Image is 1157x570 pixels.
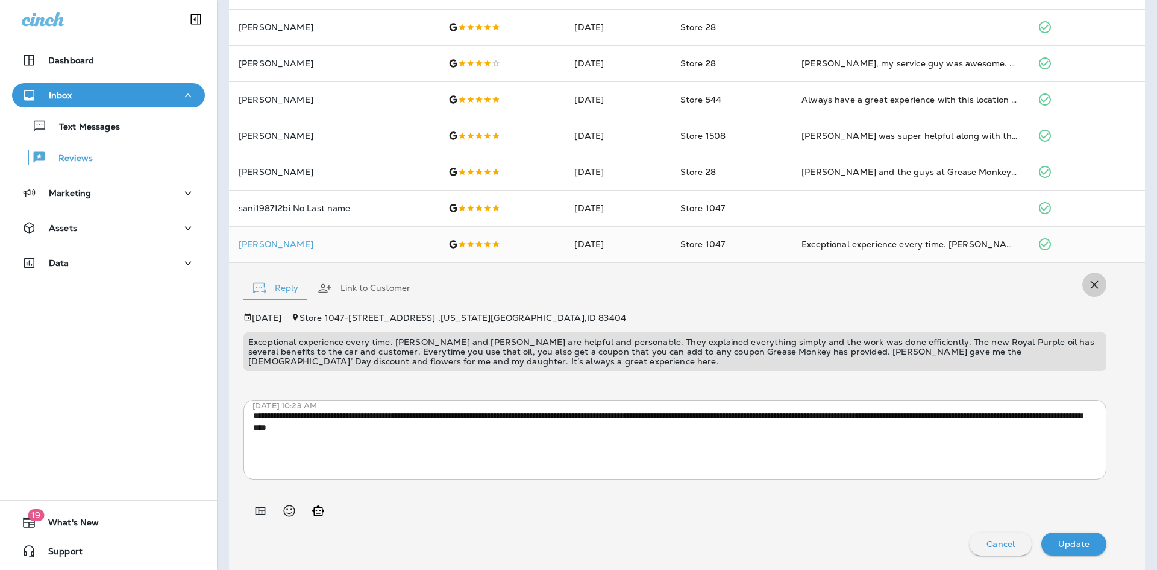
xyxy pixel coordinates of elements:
p: Marketing [49,188,91,198]
button: Select an emoji [277,499,301,523]
p: [PERSON_NAME] [239,59,429,68]
button: Reply [243,267,308,310]
p: [DATE] [252,313,281,323]
p: Inbox [49,90,72,100]
p: [PERSON_NAME] [239,22,429,32]
td: [DATE] [565,81,670,118]
td: [DATE] [565,118,670,154]
div: Blake was super helpful along with the rest of the crew. Highly recommend! [801,130,1018,142]
p: Text Messages [47,122,120,133]
button: Marketing [12,181,205,205]
button: Update [1041,533,1106,556]
span: Store 1047 [680,203,725,214]
button: Support [12,539,205,563]
td: [DATE] [565,154,670,190]
button: Generate AI response [306,499,330,523]
p: [PERSON_NAME] [239,131,429,141]
div: Always have a great experience with this location for oil changes. I bring my own oil and filters... [801,93,1018,106]
td: [DATE] [565,45,670,81]
p: [DATE] 10:23 AM [252,401,1115,411]
div: Daniel, my service guy was awesome. Everybody in there was professional today, And I didn't get p... [801,57,1018,69]
p: [PERSON_NAME] [239,95,429,104]
span: Support [36,546,83,561]
span: Store 28 [680,22,716,33]
span: Store 1047 - [STREET_ADDRESS] , [US_STATE][GEOGRAPHIC_DATA] , ID 83404 [299,312,626,323]
p: Cancel [986,539,1015,549]
button: Cancel [970,533,1032,556]
span: Store 544 [680,94,721,105]
div: Click to view Customer Drawer [239,239,429,249]
span: 19 [28,509,44,521]
div: Exceptional experience every time. Chris and Zac are helpful and personable. They explained every... [801,238,1018,250]
td: [DATE] [565,9,670,45]
button: Assets [12,216,205,240]
p: sani198712bi No Last name [239,203,429,213]
span: What's New [36,518,99,532]
p: Assets [49,223,77,233]
button: Collapse Sidebar [179,7,213,31]
td: [DATE] [565,190,670,226]
button: Reviews [12,145,205,170]
p: Exceptional experience every time. [PERSON_NAME] and [PERSON_NAME] are helpful and personable. Th... [248,337,1102,366]
td: [DATE] [565,226,670,262]
button: Data [12,251,205,275]
p: [PERSON_NAME] [239,239,429,249]
button: Text Messages [12,113,205,139]
button: Link to Customer [308,267,420,310]
button: 19What's New [12,510,205,534]
p: Update [1058,539,1090,549]
p: Data [49,258,69,268]
span: Store 1047 [680,239,725,250]
button: Dashboard [12,48,205,72]
p: [PERSON_NAME] [239,167,429,177]
div: Danny and the guys at Grease Monkey are great! They get you in and out very quickly but also prov... [801,166,1018,178]
p: Dashboard [48,55,94,65]
p: Reviews [46,153,93,165]
span: Store 1508 [680,130,726,141]
button: Add in a premade template [248,499,272,523]
span: Store 28 [680,166,716,177]
button: Inbox [12,83,205,107]
span: Store 28 [680,58,716,69]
